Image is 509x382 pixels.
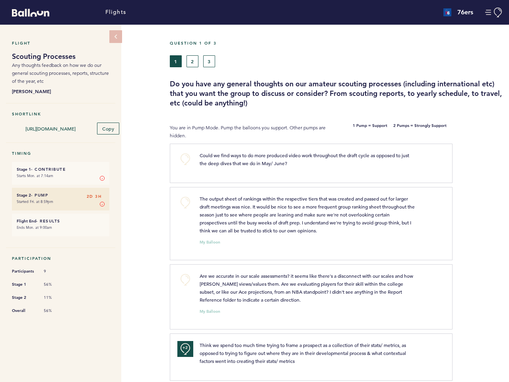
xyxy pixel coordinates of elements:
span: Could we find ways to do more produced video work throughout the draft cycle as opposed to just t... [200,152,410,166]
h6: - Contribute [17,167,105,172]
button: +2 [177,341,193,357]
a: Balloon [6,8,49,16]
b: 2 Pumps = Strongly Support [393,124,447,140]
small: Stage 2 [17,193,31,198]
button: Manage Account [485,8,503,18]
h5: Question 1 of 3 [170,41,503,46]
h1: Scouting Processes [12,52,109,61]
small: My Balloon [200,240,220,244]
h3: Do you have any general thoughts on our amateur scouting processes (including international etc) ... [170,79,503,108]
span: Participants [12,267,36,275]
button: 2 [187,55,198,67]
span: 56% [44,282,68,287]
svg: Balloon [12,9,49,17]
h4: 76ers [457,8,473,17]
span: 56% [44,308,68,314]
h5: Shortlink [12,111,109,117]
span: Think we spend too much time trying to frame a prospect as a collection of their stats/ metrics, ... [200,342,407,364]
span: Overall [12,307,36,315]
button: Copy [97,123,119,134]
time: Starts Mon. at 7:14am [17,173,53,178]
h6: - Results [17,218,105,224]
small: Stage 1 [17,167,31,172]
b: 1 Pump = Support [353,124,387,140]
span: Stage 1 [12,281,36,288]
span: Are we accurate in our scale assessments? it seems like there's a disconnect with our scales and ... [200,273,414,303]
span: 11% [44,295,68,300]
small: My Balloon [200,310,220,314]
span: The output sheet of rankings within the respective tiers that was created and passed out for larg... [200,195,416,234]
button: 3 [203,55,215,67]
time: Started Fri. at 8:59pm [17,199,53,204]
p: You are in Pump Mode. Pump the balloons you support. Other pumps are hidden. [170,124,334,140]
time: Ends Mon. at 9:00am [17,225,52,230]
span: Any thoughts feedback on how we do our general scouting processes, reports, structure of the year... [12,62,109,84]
a: Flights [105,8,126,17]
h5: Timing [12,151,109,156]
span: Stage 2 [12,294,36,302]
h5: Flight [12,41,109,46]
button: 1 [170,55,182,67]
h6: - Pump [17,193,105,198]
small: Flight End [17,218,36,224]
span: Copy [102,125,114,132]
span: 9 [44,269,68,274]
b: [PERSON_NAME] [12,87,109,95]
h5: Participation [12,256,109,261]
span: +2 [183,344,188,352]
span: 2D 3H [87,193,102,201]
